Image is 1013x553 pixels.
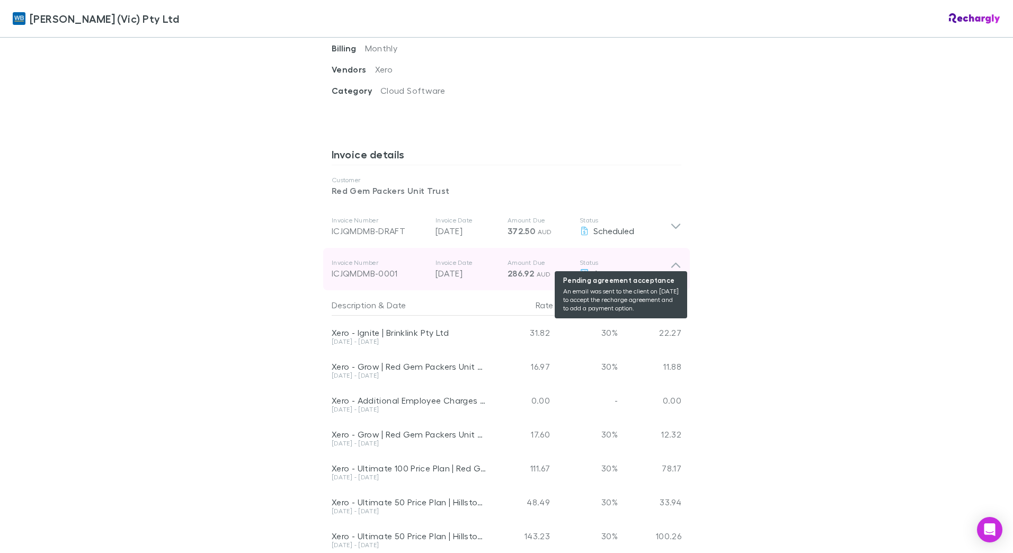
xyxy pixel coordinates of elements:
div: 30% [554,417,618,451]
button: Date [387,295,406,316]
div: Xero - Ultimate 100 Price Plan | Red Gem Packers Unit Trust [332,463,486,474]
div: 30% [554,485,618,519]
span: Agreement [593,268,637,278]
span: Xero [375,64,393,74]
span: [PERSON_NAME] (Vic) Pty Ltd [30,11,179,26]
span: 372.50 [508,226,535,236]
div: Xero - Ultimate 50 Price Plan | Hillston Farms Partnership [332,531,486,541]
div: Xero - Additional Employee Charges over 100 | Red Gem Packers Unit Trust [332,395,486,406]
div: [DATE] - [DATE] [332,508,486,514]
div: 30% [554,316,618,350]
div: 143.23 [491,519,554,553]
div: 16.97 [491,350,554,383]
h3: Invoice details [332,148,681,165]
div: [DATE] - [DATE] [332,372,486,379]
p: Customer [332,176,681,184]
div: Open Intercom Messenger [977,517,1002,542]
p: Status [580,216,670,225]
div: 30% [554,451,618,485]
span: Vendors [332,64,375,75]
p: Invoice Date [436,258,499,267]
div: 33.94 [618,485,681,519]
div: Xero - Grow | Red Gem Packers Unit Trust [332,429,486,440]
div: Invoice NumberICJQMDMB-DRAFTInvoice Date[DATE]Amount Due372.50 AUDStatusScheduled [323,206,690,248]
div: 22.27 [618,316,681,350]
div: Invoice NumberICJQMDMB-0001Invoice Date[DATE]Amount Due286.92 AUDStatus [323,248,690,290]
p: Amount Due [508,216,571,225]
span: 286.92 [508,268,534,279]
div: 78.17 [618,451,681,485]
p: Invoice Number [332,216,427,225]
div: Xero - Ultimate 50 Price Plan | Hillston Farms Partnership [332,497,486,507]
div: 0.00 [618,383,681,417]
span: Billing [332,43,365,53]
div: 17.60 [491,417,554,451]
span: Monthly [365,43,398,53]
div: 0.00 [491,383,554,417]
span: Category [332,85,380,96]
div: [DATE] - [DATE] [332,338,486,345]
p: [DATE] [436,225,499,237]
p: Red Gem Packers Unit Trust [332,184,681,197]
div: [DATE] - [DATE] [332,542,486,548]
div: ICJQMDMB-0001 [332,267,427,280]
div: 30% [554,519,618,553]
img: William Buck (Vic) Pty Ltd's Logo [13,12,25,25]
p: Status [580,258,670,267]
div: 48.49 [491,485,554,519]
div: - [554,383,618,417]
div: [DATE] - [DATE] [332,406,486,413]
button: Description [332,295,376,316]
p: Amount Due [508,258,571,267]
div: 31.82 [491,316,554,350]
p: [DATE] [436,267,499,280]
div: 12.32 [618,417,681,451]
div: Xero - Ignite | Brinklink Pty Ltd [332,327,486,338]
img: Rechargly Logo [949,13,1000,24]
div: ICJQMDMB-DRAFT [332,225,427,237]
p: Invoice Date [436,216,499,225]
span: Scheduled [593,226,634,236]
div: 111.67 [491,451,554,485]
span: AUD [538,228,552,236]
div: [DATE] - [DATE] [332,474,486,480]
span: AUD [537,270,551,278]
div: & [332,295,486,316]
div: 30% [554,350,618,383]
span: Cloud Software [380,85,445,95]
p: Invoice Number [332,258,427,267]
div: 11.88 [618,350,681,383]
div: 100.26 [618,519,681,553]
div: Xero - Grow | Red Gem Packers Unit Trust [332,361,486,372]
div: [DATE] - [DATE] [332,440,486,447]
